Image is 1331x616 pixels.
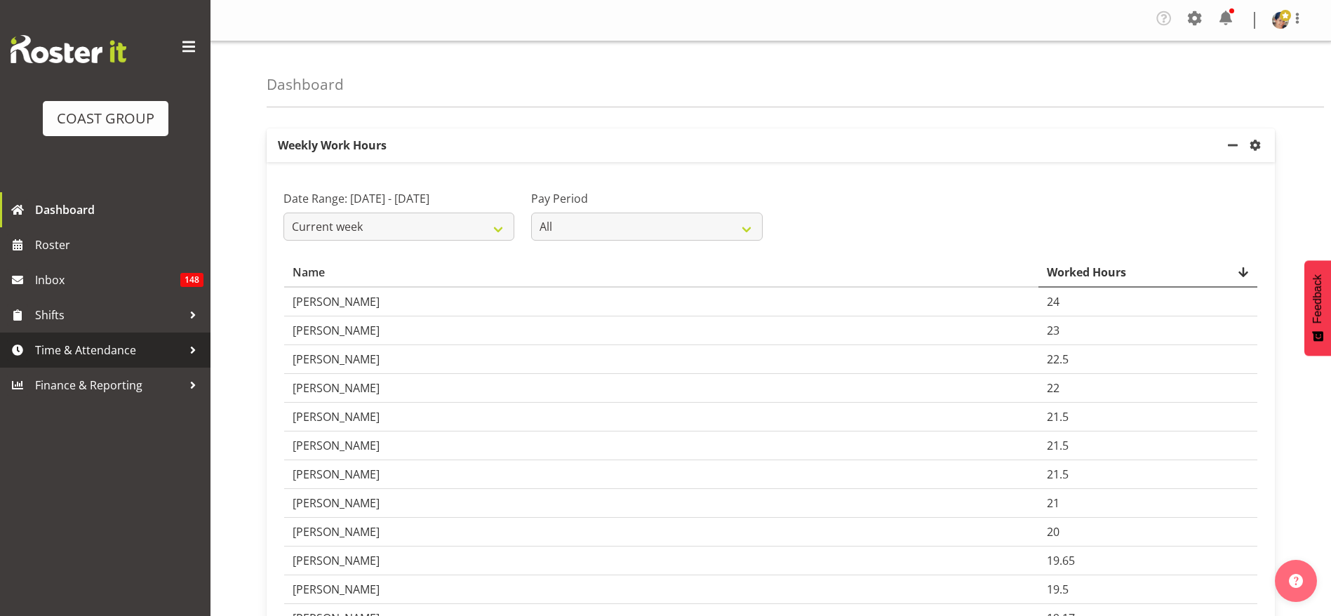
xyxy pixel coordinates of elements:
span: 22.5 [1047,351,1069,367]
td: [PERSON_NAME] [284,518,1038,547]
span: 148 [180,273,203,287]
span: 23 [1047,323,1059,338]
td: [PERSON_NAME] [284,288,1038,316]
td: [PERSON_NAME] [284,345,1038,374]
span: Dashboard [35,199,203,220]
div: COAST GROUP [57,108,154,129]
span: Roster [35,234,203,255]
span: 21 [1047,495,1059,511]
p: Weekly Work Hours [267,128,1224,162]
img: help-xxl-2.png [1289,574,1303,588]
label: Date Range: [DATE] - [DATE] [283,190,514,207]
span: Feedback [1311,274,1324,323]
h4: Dashboard [267,76,344,93]
td: [PERSON_NAME] [284,374,1038,403]
td: [PERSON_NAME] [284,460,1038,489]
td: [PERSON_NAME] [284,489,1038,518]
td: [PERSON_NAME] [284,403,1038,431]
button: Feedback - Show survey [1304,260,1331,356]
span: 22 [1047,380,1059,396]
span: 21.5 [1047,409,1069,424]
td: [PERSON_NAME] [284,547,1038,575]
span: 21.5 [1047,467,1069,482]
span: 21.5 [1047,438,1069,453]
a: settings [1247,137,1269,154]
td: [PERSON_NAME] [284,431,1038,460]
div: Name [293,264,1030,281]
span: Finance & Reporting [35,375,182,396]
img: nicola-ransome074dfacac28780df25dcaf637c6ea5be.png [1272,12,1289,29]
a: minimize [1224,128,1247,162]
span: 19.5 [1047,582,1069,597]
span: 19.65 [1047,553,1075,568]
span: Inbox [35,269,180,290]
span: 20 [1047,524,1059,540]
td: [PERSON_NAME] [284,316,1038,345]
img: Rosterit website logo [11,35,126,63]
td: [PERSON_NAME] [284,575,1038,604]
span: Shifts [35,304,182,326]
div: Worked Hours [1047,264,1249,281]
span: Time & Attendance [35,340,182,361]
label: Pay Period [531,190,762,207]
span: 24 [1047,294,1059,309]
